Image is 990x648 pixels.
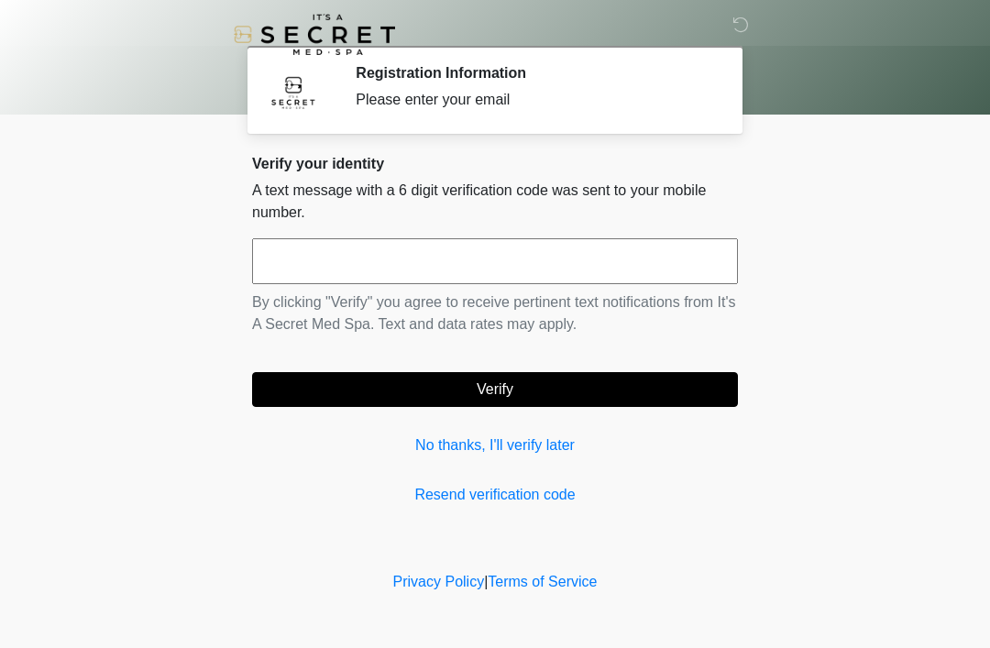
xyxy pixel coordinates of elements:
[252,180,738,224] p: A text message with a 6 digit verification code was sent to your mobile number.
[252,155,738,172] h2: Verify your identity
[252,372,738,407] button: Verify
[252,484,738,506] a: Resend verification code
[356,89,710,111] div: Please enter your email
[356,64,710,82] h2: Registration Information
[252,291,738,335] p: By clicking "Verify" you agree to receive pertinent text notifications from It's A Secret Med Spa...
[266,64,321,119] img: Agent Avatar
[488,574,597,589] a: Terms of Service
[234,14,395,55] img: It's A Secret Med Spa Logo
[252,434,738,456] a: No thanks, I'll verify later
[484,574,488,589] a: |
[393,574,485,589] a: Privacy Policy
